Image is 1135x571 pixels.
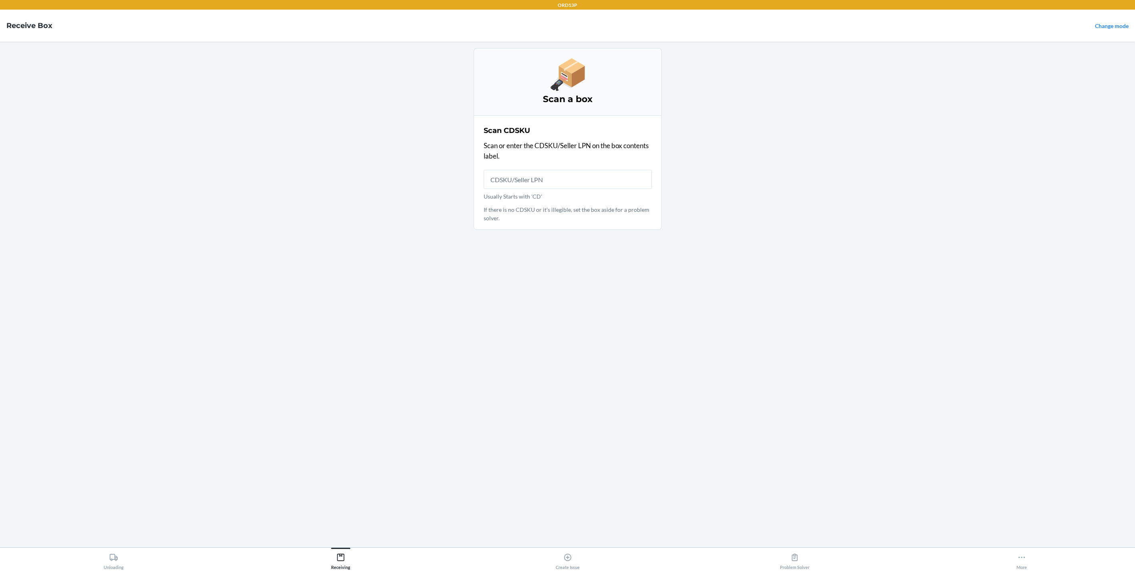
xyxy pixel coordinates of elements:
h4: Receive Box [6,20,52,31]
button: Receiving [227,548,454,570]
h2: Scan CDSKU [484,125,530,136]
p: ORD13P [558,2,577,9]
div: More [1016,550,1027,570]
button: Create Issue [454,548,681,570]
p: Usually Starts with 'CD' [484,192,652,201]
input: Usually Starts with 'CD' [484,170,652,189]
div: Receiving [331,550,350,570]
a: Change mode [1095,22,1129,29]
div: Create Issue [556,550,580,570]
p: If there is no CDSKU or it's illegible, set the box aside for a problem solver. [484,205,652,222]
p: Scan or enter the CDSKU/Seller LPN on the box contents label. [484,141,652,161]
button: More [908,548,1135,570]
div: Unloading [104,550,124,570]
button: Problem Solver [681,548,908,570]
div: Problem Solver [780,550,810,570]
h3: Scan a box [484,93,652,106]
